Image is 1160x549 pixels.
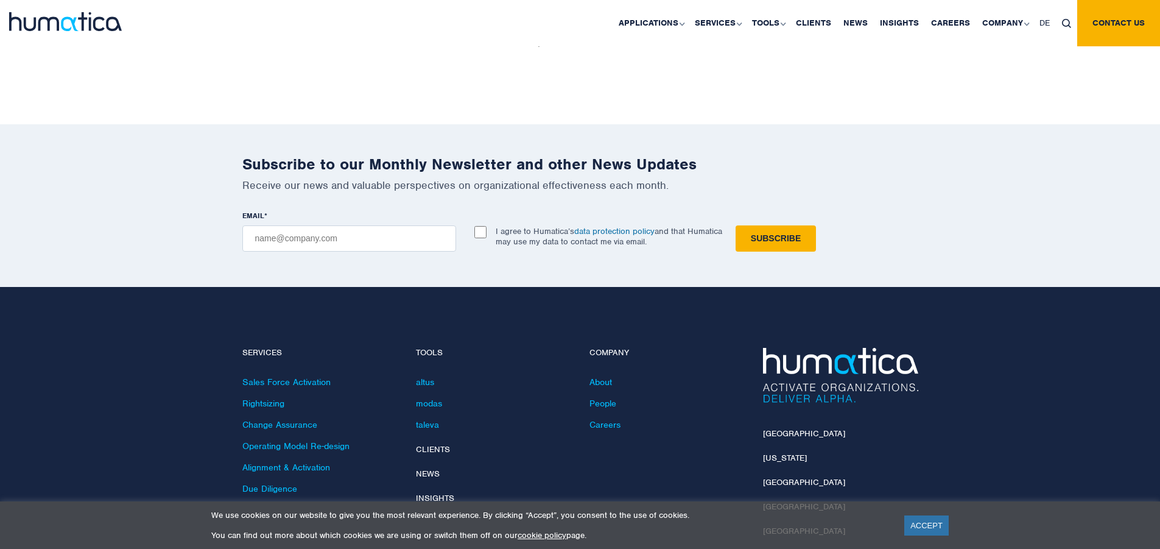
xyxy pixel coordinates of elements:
a: Insights [416,493,454,503]
a: People [589,398,616,409]
p: Receive our news and valuable perspectives on organizational effectiveness each month. [242,179,918,192]
h4: Services [242,348,398,358]
p: You can find out more about which cookies we are using or switch them off on our page. [211,530,889,540]
a: taleva [416,419,439,430]
img: search_icon [1062,19,1071,28]
a: News [416,469,440,479]
a: [GEOGRAPHIC_DATA] [763,428,845,439]
input: name@company.com [242,225,456,252]
p: We use cookies on our website to give you the most relevant experience. By clicking “Accept”, you... [211,510,889,520]
span: EMAIL [242,211,264,221]
input: Subscribe [736,225,816,252]
a: Operating Model Re-design [242,441,350,452]
a: ACCEPT [904,515,949,536]
img: Humatica [763,348,918,403]
h4: Company [589,348,745,358]
h2: Subscribe to our Monthly Newsletter and other News Updates [242,155,918,174]
a: [US_STATE] [763,453,807,463]
a: modas [416,398,442,409]
a: [GEOGRAPHIC_DATA] [763,477,845,487]
span: DE [1039,18,1050,28]
img: logo [9,12,122,31]
a: Sales Force Activation [242,377,331,388]
a: data protection policy [574,226,655,236]
a: cookie policy [518,530,566,540]
a: altus [416,377,434,388]
a: Due Diligence [242,483,297,494]
a: Rightsizing [242,398,284,409]
input: I agree to Humatica’sdata protection policyand that Humatica may use my data to contact me via em... [474,226,487,238]
p: I agree to Humatica’s and that Humatica may use my data to contact me via email. [496,226,722,247]
a: Alignment & Activation [242,462,330,473]
a: Careers [589,419,620,430]
h4: Tools [416,348,571,358]
a: Change Assurance [242,419,317,430]
a: Clients [416,444,450,455]
a: About [589,377,612,388]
